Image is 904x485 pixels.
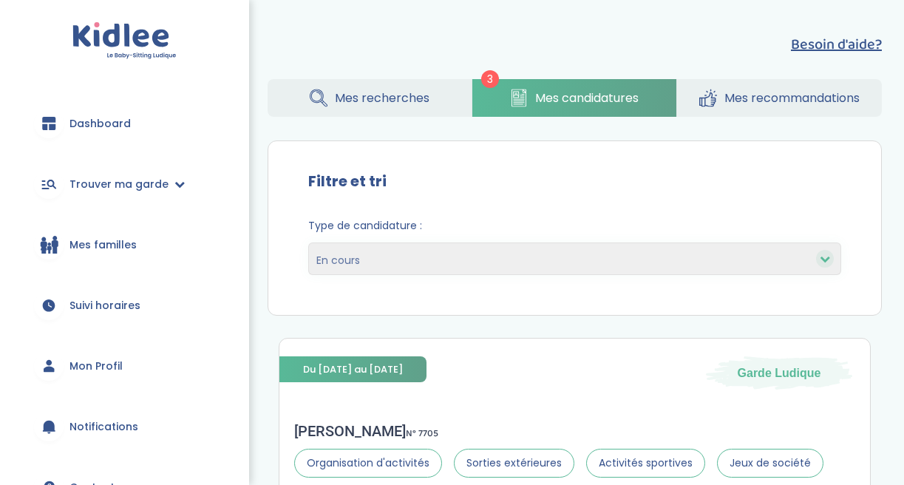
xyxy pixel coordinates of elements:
span: 3 [481,70,499,88]
a: Dashboard [22,97,227,150]
span: Garde Ludique [738,364,821,381]
button: Besoin d'aide? [791,33,882,55]
span: Suivi horaires [69,298,140,313]
span: Activités sportives [586,449,705,478]
span: Sorties extérieures [454,449,574,478]
span: Type de candidature : [308,218,841,234]
a: Mes familles [22,218,227,271]
span: Jeux de société [717,449,823,478]
div: [PERSON_NAME] [294,422,855,440]
span: Organisation d'activités [294,449,442,478]
span: Mes recommandations [724,89,860,107]
span: Mes familles [69,237,137,253]
a: Trouver ma garde [22,157,227,211]
a: Mon Profil [22,339,227,393]
span: Mes recherches [335,89,429,107]
span: Dashboard [69,116,131,132]
a: Suivi horaires [22,279,227,332]
a: Mes recommandations [677,79,882,117]
span: Mes candidatures [535,89,639,107]
span: Du [DATE] au [DATE] [279,356,426,382]
span: Trouver ma garde [69,177,169,192]
span: Notifications [69,419,138,435]
span: Mon Profil [69,359,123,374]
img: logo.svg [72,22,177,60]
a: Mes recherches [268,79,472,117]
a: Mes candidatures [472,79,676,117]
a: Notifications [22,400,227,453]
span: N° 7705 [406,426,438,441]
label: Filtre et tri [308,170,387,192]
